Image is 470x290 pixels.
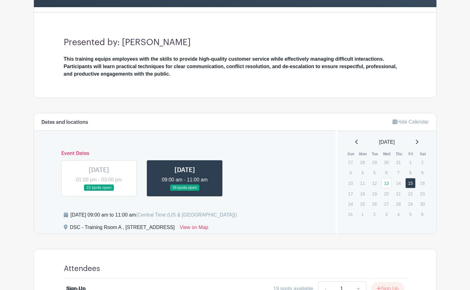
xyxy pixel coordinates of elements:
p: 20 [381,189,392,199]
h6: Event Dates [56,151,314,157]
p: 10 [345,178,356,188]
p: 27 [381,199,392,209]
th: Fri [405,151,417,157]
p: 30 [417,199,427,209]
p: 3 [345,168,356,177]
p: 22 [405,189,416,199]
p: 6 [381,168,392,177]
p: 31 [393,157,403,167]
h3: Presented by: [PERSON_NAME] [64,37,407,48]
p: 5 [405,209,416,219]
strong: This training equips employees with the skills to provide high-quality customer service while eff... [64,56,397,77]
p: 21 [393,189,403,199]
p: 24 [345,199,356,209]
p: 11 [357,178,368,188]
p: 16 [417,178,427,188]
p: 1 [405,157,416,167]
p: 28 [357,157,368,167]
p: 27 [345,157,356,167]
a: 13 [381,178,392,188]
p: 23 [417,189,427,199]
p: 17 [345,189,356,199]
a: 15 [405,178,416,188]
span: (Central Time (US & [GEOGRAPHIC_DATA])) [136,212,237,217]
p: 3 [381,209,392,219]
p: 28 [393,199,403,209]
h4: Attendees [64,264,100,273]
a: View on Map [180,224,208,234]
div: DSC - Training Room A , [STREET_ADDRESS] [70,224,175,234]
p: 2 [417,157,427,167]
p: 30 [381,157,392,167]
p: 26 [369,199,379,209]
p: 9 [417,168,427,177]
p: 25 [357,199,368,209]
p: 29 [369,157,379,167]
p: 6 [417,209,427,219]
p: 31 [345,209,356,219]
p: 4 [393,209,403,219]
h6: Dates and locations [41,119,88,125]
th: Tue [369,151,381,157]
p: 2 [369,209,379,219]
p: 8 [405,168,416,177]
p: 4 [357,168,368,177]
div: [DATE] 09:00 am to 11:00 am [71,211,237,219]
th: Mon [357,151,369,157]
th: Wed [381,151,393,157]
th: Sat [417,151,429,157]
p: 7 [393,168,403,177]
p: 1 [357,209,368,219]
p: 29 [405,199,416,209]
span: [DATE] [379,138,395,146]
a: Hide Calendar [393,119,429,124]
p: 19 [369,189,379,199]
p: 18 [357,189,368,199]
p: 5 [369,168,379,177]
th: Thu [393,151,405,157]
p: 14 [393,178,403,188]
th: Sun [345,151,357,157]
p: 12 [369,178,379,188]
